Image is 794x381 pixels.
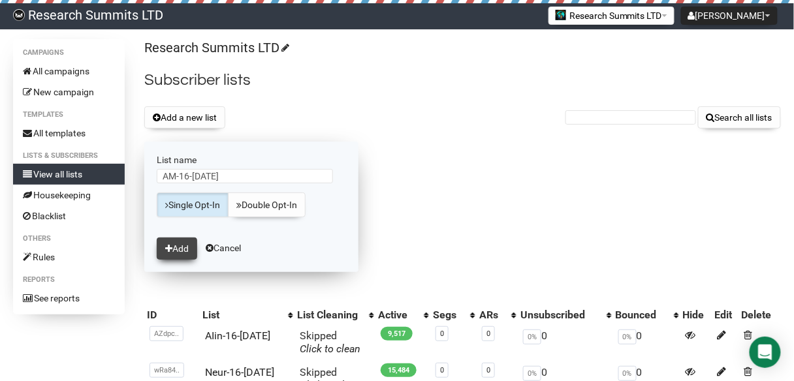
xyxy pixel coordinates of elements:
button: Add [157,237,197,260]
span: 0% [618,366,637,381]
th: Active: No sort applied, activate to apply an ascending sort [375,306,430,324]
a: Double Opt-In [228,192,306,217]
a: New campaign [13,82,125,102]
div: Hide [683,309,710,322]
th: ARs: No sort applied, activate to apply an ascending sort [477,306,518,324]
th: Hide: No sort applied, sorting is disabled [680,306,712,324]
div: Bounced [616,309,667,322]
div: Active [378,309,417,322]
img: bccbfd5974049ef095ce3c15df0eef5a [13,9,25,21]
button: Add a new list [144,106,225,129]
a: See reports [13,288,125,309]
button: [PERSON_NAME] [681,7,778,25]
a: Neur-16-[DATE] [205,366,274,378]
a: 0 [486,329,490,338]
div: Delete [742,309,778,322]
span: 0% [523,366,541,381]
a: All campaigns [13,61,125,82]
span: wRa84.. [150,363,184,378]
li: Templates [13,107,125,123]
a: 0 [440,329,444,338]
li: Others [13,231,125,247]
button: Research Summits LTD [548,7,675,25]
a: Blacklist [13,206,125,226]
th: Delete: No sort applied, sorting is disabled [739,306,781,324]
th: Bounced: No sort applied, activate to apply an ascending sort [613,306,680,324]
a: All templates [13,123,125,144]
th: Unsubscribed: No sort applied, activate to apply an ascending sort [518,306,613,324]
a: Housekeeping [13,185,125,206]
th: List Cleaning: No sort applied, activate to apply an ascending sort [294,306,375,324]
h2: Subscriber lists [144,69,781,92]
span: 15,484 [381,363,417,377]
div: List Cleaning [297,309,362,322]
label: List name [157,154,346,166]
img: 2.jpg [556,10,566,20]
a: Cancel [206,243,241,253]
a: Rules [13,247,125,267]
span: 0% [618,329,637,344]
td: 0 [613,324,680,361]
div: Open Intercom Messenger [750,337,781,368]
th: List: No sort applied, activate to apply an ascending sort [200,306,294,324]
span: Skipped [300,329,360,355]
input: The name of your new list [157,169,333,183]
td: 0 [518,324,613,361]
a: Single Opt-In [157,192,229,217]
button: Search all lists [698,106,781,129]
a: 0 [486,366,490,374]
span: 9,517 [381,327,413,341]
div: List [202,309,281,322]
li: Reports [13,272,125,288]
a: 0 [440,366,444,374]
a: Click to clean [300,343,360,355]
th: Segs: No sort applied, activate to apply an ascending sort [430,306,477,324]
span: AZdpc.. [150,326,183,341]
a: View all lists [13,164,125,185]
th: ID: No sort applied, sorting is disabled [144,306,200,324]
div: ARs [479,309,505,322]
div: Edit [714,309,736,322]
li: Lists & subscribers [13,148,125,164]
div: Unsubscribed [520,309,600,322]
a: AIin-16-[DATE] [205,329,270,342]
th: Edit: No sort applied, sorting is disabled [712,306,738,324]
span: 0% [523,329,541,344]
div: ID [147,309,197,322]
a: Research Summits LTD [144,40,287,55]
div: Segs [433,309,464,322]
li: Campaigns [13,45,125,61]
